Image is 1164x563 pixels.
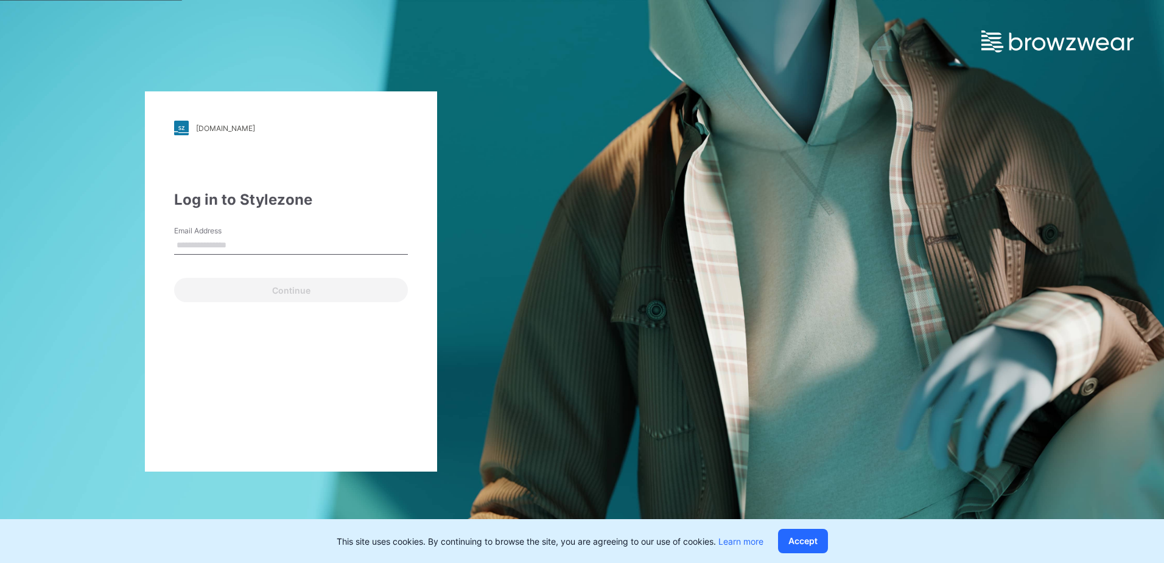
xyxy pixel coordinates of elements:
[174,121,189,135] img: stylezone-logo.562084cfcfab977791bfbf7441f1a819.svg
[174,121,408,135] a: [DOMAIN_NAME]
[337,535,763,548] p: This site uses cookies. By continuing to browse the site, you are agreeing to our use of cookies.
[196,124,255,133] div: [DOMAIN_NAME]
[174,225,259,236] label: Email Address
[718,536,763,547] a: Learn more
[981,30,1134,52] img: browzwear-logo.e42bd6dac1945053ebaf764b6aa21510.svg
[778,529,828,553] button: Accept
[174,189,408,211] div: Log in to Stylezone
